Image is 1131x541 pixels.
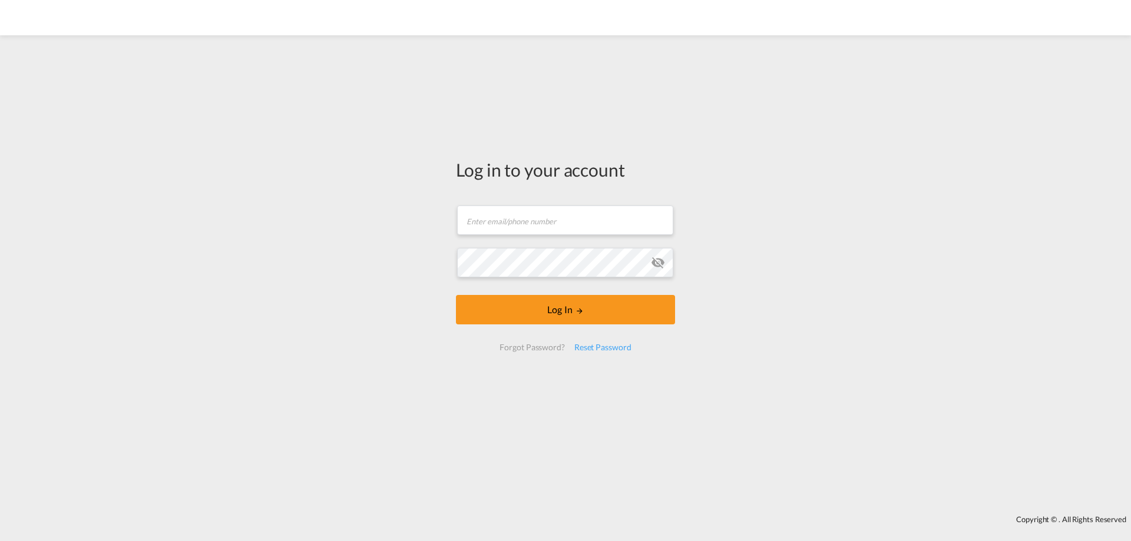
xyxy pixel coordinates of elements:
input: Enter email/phone number [457,205,673,235]
button: LOGIN [456,295,675,324]
md-icon: icon-eye-off [651,255,665,270]
div: Forgot Password? [495,337,569,358]
div: Reset Password [570,337,636,358]
div: Log in to your account [456,157,675,182]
